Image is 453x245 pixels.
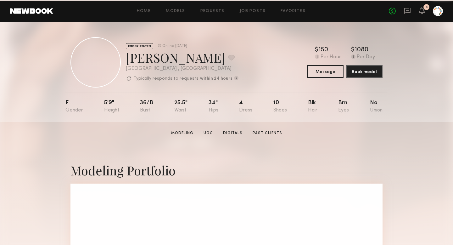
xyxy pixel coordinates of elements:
[351,47,355,53] div: $
[200,9,225,13] a: Requests
[201,130,215,136] a: UGC
[221,130,245,136] a: Digitals
[346,65,383,78] button: Book model
[338,100,349,113] div: Brn
[200,77,232,81] b: within 24 hours
[308,100,317,113] div: Blk
[240,9,266,13] a: Job Posts
[126,66,238,71] div: [GEOGRAPHIC_DATA] , [GEOGRAPHIC_DATA]
[239,100,252,113] div: 4
[318,47,328,53] div: 150
[65,100,83,113] div: F
[426,6,428,9] div: 3
[162,44,187,48] div: Online [DATE]
[281,9,305,13] a: Favorites
[126,49,238,66] div: [PERSON_NAME]
[140,100,153,113] div: 36/b
[273,100,287,113] div: 10
[315,47,318,53] div: $
[209,100,218,113] div: 34"
[250,130,285,136] a: Past Clients
[169,130,196,136] a: Modeling
[307,65,344,78] button: Message
[321,54,341,60] div: Per Hour
[134,77,199,81] p: Typically responds to requests
[137,9,151,13] a: Home
[355,47,368,53] div: 1080
[166,9,185,13] a: Models
[104,100,119,113] div: 5'9"
[174,100,187,113] div: 25.5"
[357,54,375,60] div: Per Day
[126,43,153,49] div: EXPERIENCED
[70,162,383,179] div: Modeling Portfolio
[370,100,383,113] div: No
